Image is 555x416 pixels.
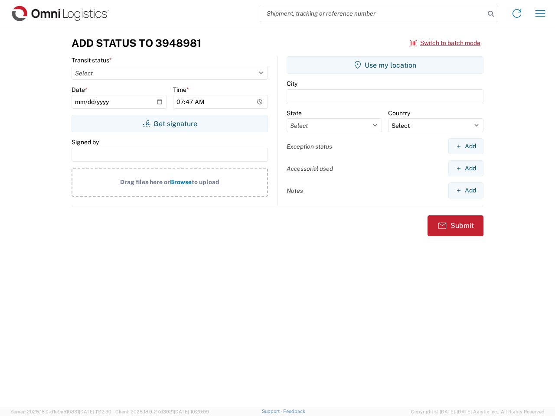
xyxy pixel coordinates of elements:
[287,165,333,172] label: Accessorial used
[72,86,88,94] label: Date
[72,138,99,146] label: Signed by
[10,409,111,414] span: Server: 2025.18.0-d1e9a510831
[287,143,332,150] label: Exception status
[260,5,485,22] input: Shipment, tracking or reference number
[448,182,483,198] button: Add
[72,56,112,64] label: Transit status
[287,56,483,74] button: Use my location
[72,37,201,49] h3: Add Status to 3948981
[79,409,111,414] span: [DATE] 11:12:30
[410,36,480,50] button: Switch to batch mode
[428,215,483,236] button: Submit
[170,179,192,185] span: Browse
[448,138,483,154] button: Add
[287,109,302,117] label: State
[287,80,297,88] label: City
[388,109,410,117] label: Country
[411,408,545,416] span: Copyright © [DATE]-[DATE] Agistix Inc., All Rights Reserved
[115,409,209,414] span: Client: 2025.18.0-27d3021
[72,115,268,132] button: Get signature
[120,179,170,185] span: Drag files here or
[173,86,189,94] label: Time
[287,187,303,195] label: Notes
[283,409,305,414] a: Feedback
[174,409,209,414] span: [DATE] 10:20:09
[192,179,219,185] span: to upload
[448,160,483,176] button: Add
[262,409,284,414] a: Support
